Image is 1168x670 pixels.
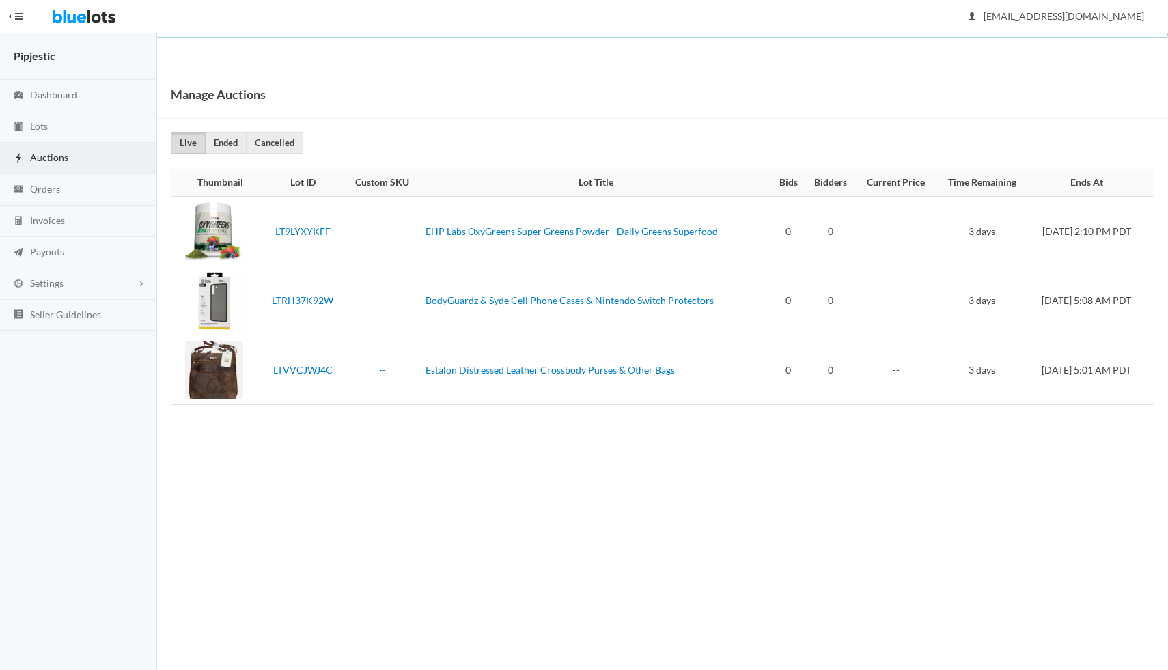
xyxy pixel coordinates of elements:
th: Time Remaining [936,169,1027,197]
a: LT9LYXYKFF [275,225,331,237]
td: 0 [771,266,805,335]
td: -- [856,266,936,335]
a: BodyGuardz & Syde Cell Phone Cases & Nintendo Switch Protectors [426,294,714,306]
td: 0 [805,197,856,266]
a: EHP Labs OxyGreens Super Greens Powder - Daily Greens Superfood [426,225,718,237]
td: 0 [805,266,856,335]
th: Bids [771,169,805,197]
td: [DATE] 2:10 PM PDT [1028,197,1154,266]
span: Orders [30,183,60,195]
span: Lots [30,120,48,132]
td: 3 days [936,266,1027,335]
td: 3 days [936,197,1027,266]
ion-icon: paper plane [12,247,25,260]
a: Live [171,132,206,154]
ion-icon: clipboard [12,121,25,134]
ion-icon: calculator [12,215,25,228]
span: [EMAIL_ADDRESS][DOMAIN_NAME] [969,10,1144,22]
strong: Pipjestic [14,49,55,62]
td: -- [856,197,936,266]
span: Settings [30,277,64,289]
h1: Manage Auctions [171,84,266,104]
ion-icon: speedometer [12,89,25,102]
span: Seller Guidelines [30,309,101,320]
th: Bidders [805,169,856,197]
a: -- [379,225,386,237]
a: Estalon Distressed Leather Crossbody Purses & Other Bags [426,364,675,376]
span: Dashboard [30,89,77,100]
ion-icon: cog [12,278,25,291]
th: Lot ID [261,169,345,197]
ion-icon: cash [12,184,25,197]
a: Cancelled [246,132,303,154]
span: Invoices [30,214,65,226]
a: -- [379,294,386,306]
span: Payouts [30,246,64,257]
th: Ends At [1028,169,1154,197]
td: [DATE] 5:08 AM PDT [1028,266,1154,335]
td: 0 [805,335,856,405]
a: LTVVCJWJ4C [273,364,333,376]
a: -- [379,364,386,376]
a: Ended [205,132,247,154]
ion-icon: person [965,11,979,24]
td: 3 days [936,335,1027,405]
td: [DATE] 5:01 AM PDT [1028,335,1154,405]
td: 0 [771,197,805,266]
th: Custom SKU [345,169,420,197]
td: -- [856,335,936,405]
td: 0 [771,335,805,405]
ion-icon: list box [12,309,25,322]
a: LTRH37K92W [272,294,333,306]
th: Current Price [856,169,936,197]
ion-icon: flash [12,152,25,165]
th: Lot Title [420,169,771,197]
th: Thumbnail [171,169,261,197]
span: Auctions [30,152,68,163]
